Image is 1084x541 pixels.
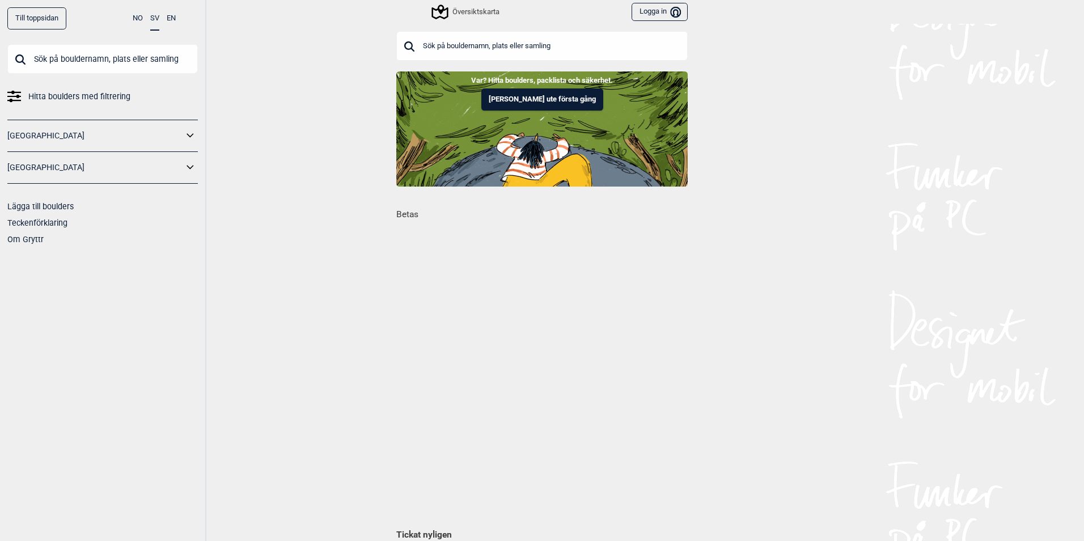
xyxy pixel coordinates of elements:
input: Sök på bouldernamn, plats eller samling [396,31,688,61]
a: Om Gryttr [7,235,44,244]
button: NO [133,7,143,29]
a: Teckenförklaring [7,218,67,227]
button: EN [167,7,176,29]
button: [PERSON_NAME] ute första gång [481,88,603,111]
button: SV [150,7,159,31]
a: [GEOGRAPHIC_DATA] [7,159,183,176]
h1: Betas [396,201,695,221]
a: Lägga till boulders [7,202,74,211]
input: Sök på bouldernamn, plats eller samling [7,44,198,74]
p: Var? Hitta boulders, packlista och säkerhet. [9,75,1075,86]
a: Till toppsidan [7,7,66,29]
a: [GEOGRAPHIC_DATA] [7,128,183,144]
button: Logga in [632,3,688,22]
span: Hitta boulders med filtrering [28,88,130,105]
a: Hitta boulders med filtrering [7,88,198,105]
div: Översiktskarta [433,5,499,19]
img: Indoor to outdoor [396,71,688,186]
